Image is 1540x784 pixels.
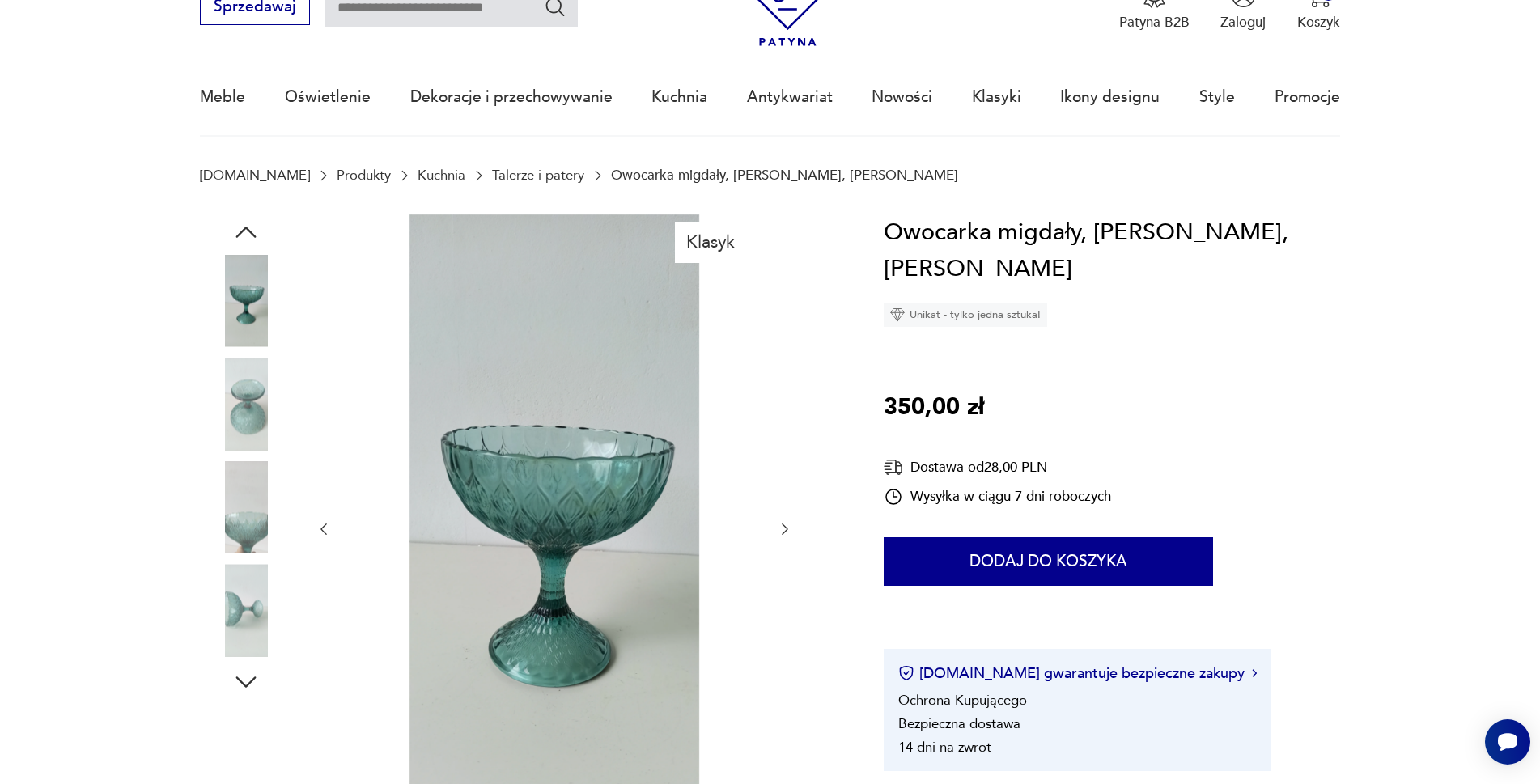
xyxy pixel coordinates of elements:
[200,167,310,183] a: [DOMAIN_NAME]
[492,167,584,183] a: Talerze i patery
[1199,60,1235,134] a: Style
[898,665,914,681] img: Ikona certyfikatu
[898,691,1027,710] li: Ochrona Kupującego
[410,60,613,134] a: Dekoracje i przechowywanie
[747,60,833,134] a: Antykwariat
[884,487,1111,506] div: Wysyłka w ciągu 7 dni roboczych
[285,60,371,134] a: Oświetlenie
[200,255,292,347] img: Zdjęcie produktu Owocarka migdały, Eryka Trzewik-Drost, HSG Ząbkowice
[898,663,1257,684] button: [DOMAIN_NAME] gwarantuje bezpieczne zakupy
[200,2,309,15] a: Sprzedawaj
[884,457,903,477] img: Ikona dostawy
[1297,13,1340,32] p: Koszyk
[200,60,245,134] a: Meble
[1485,719,1530,765] iframe: Smartsupp widget button
[890,307,905,322] img: Ikona diamentu
[884,457,1111,477] div: Dostawa od 28,00 PLN
[1275,60,1340,134] a: Promocje
[872,60,932,134] a: Nowości
[884,389,984,426] p: 350,00 zł
[651,60,707,134] a: Kuchnia
[337,167,391,183] a: Produkty
[1060,60,1160,134] a: Ikony designu
[418,167,465,183] a: Kuchnia
[1252,669,1257,677] img: Ikona strzałki w prawo
[1119,13,1190,32] p: Patyna B2B
[972,60,1021,134] a: Klasyki
[200,358,292,450] img: Zdjęcie produktu Owocarka migdały, Eryka Trzewik-Drost, HSG Ząbkowice
[898,714,1020,733] li: Bezpieczna dostawa
[884,214,1339,288] h1: Owocarka migdały, [PERSON_NAME], [PERSON_NAME]
[675,222,747,262] div: Klasyk
[898,738,991,756] li: 14 dni na zwrot
[1220,13,1266,32] p: Zaloguj
[884,537,1213,586] button: Dodaj do koszyka
[611,167,958,183] p: Owocarka migdały, [PERSON_NAME], [PERSON_NAME]
[200,461,292,553] img: Zdjęcie produktu Owocarka migdały, Eryka Trzewik-Drost, HSG Ząbkowice
[200,564,292,656] img: Zdjęcie produktu Owocarka migdały, Eryka Trzewik-Drost, HSG Ząbkowice
[884,303,1047,327] div: Unikat - tylko jedna sztuka!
